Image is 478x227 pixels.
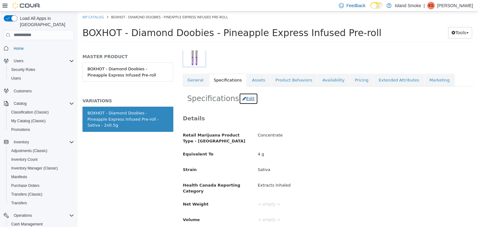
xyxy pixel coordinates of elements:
span: Home [14,46,24,51]
div: 4 g [175,137,400,148]
a: Extended Attributes [296,62,346,75]
button: Catalog [1,99,77,108]
span: Inventory [11,138,74,146]
a: Marketing [347,62,377,75]
button: Users [1,57,77,65]
span: Strain [105,156,119,160]
a: Assets [169,62,192,75]
span: My Catalog (Classic) [9,117,74,125]
span: Feedback [346,2,365,9]
button: Operations [1,211,77,220]
span: Promotions [9,126,74,133]
a: Transfers [9,199,29,207]
button: Transfers (Classic) [6,190,77,199]
a: General [105,62,131,75]
button: My Catalog (Classic) [6,117,77,125]
h2: Specifications [110,81,391,93]
span: Inventory Count [11,157,38,162]
h5: VARIATIONS [5,86,96,92]
span: Retail Marijuana Product Type - [GEOGRAPHIC_DATA] [105,121,168,132]
p: | [424,2,425,9]
button: Customers [1,86,77,95]
button: Tools [370,16,394,27]
button: Transfers [6,199,77,207]
button: Classification (Classic) [6,108,77,117]
span: Health Canada Reporting Category [105,171,163,182]
span: Manifests [9,173,74,181]
input: Dark Mode [370,2,383,9]
span: Home [11,44,74,52]
span: Adjustments (Classic) [11,148,47,153]
a: Promotions [9,126,33,133]
button: Catalog [11,100,29,107]
span: Manifests [11,174,27,179]
a: Adjustments (Classic) [9,147,50,155]
div: < empty > [175,203,400,214]
span: Inventory Manager (Classic) [9,164,74,172]
a: Users [9,75,23,82]
span: Promotions [11,127,30,132]
span: Catalog [11,100,74,107]
div: Sativa [175,153,400,164]
button: Inventory Count [6,155,77,164]
span: Operations [11,212,74,219]
a: Inventory Manager (Classic) [9,164,60,172]
button: Promotions [6,125,77,134]
span: Equivalent To [105,140,136,145]
button: Users [6,74,77,83]
img: Cova [12,2,40,9]
span: Operations [14,213,32,218]
a: Transfers (Classic) [9,191,45,198]
a: Specifications [131,62,169,75]
h3: Details [105,103,396,110]
span: Security Roles [9,66,74,73]
button: Adjustments (Classic) [6,146,77,155]
span: Users [14,58,23,63]
span: Customers [11,87,74,95]
button: Inventory Manager (Classic) [6,164,77,173]
span: Purchase Orders [9,182,74,189]
button: Inventory [1,138,77,146]
div: Concentrate [175,118,400,129]
a: Classification (Classic) [9,109,51,116]
div: BOXHOT - Diamond Doobies - Pineapple Express Infused Pre-roll - Sativa - 2x0.5g [10,99,91,117]
a: Security Roles [9,66,38,73]
span: Security Roles [11,67,35,72]
a: My Catalog [5,3,26,8]
span: BOXHOT - Diamond Doobies - Pineapple Express Infused Pre-roll [5,16,304,27]
span: Classification (Classic) [9,109,74,116]
span: Purchase Orders [11,183,40,188]
a: Customers [11,87,34,95]
span: BOXHOT - Diamond Doobies - Pineapple Express Infused Pre-roll [33,3,150,8]
span: Users [9,75,74,82]
span: Transfers [11,201,27,206]
span: Catalog [14,101,26,106]
span: Transfers (Classic) [11,192,42,197]
a: Product Behaviors [193,62,239,75]
button: Home [1,44,77,53]
span: My Catalog (Classic) [11,118,46,123]
span: Users [11,76,21,81]
button: Manifests [6,173,77,181]
a: Pricing [272,62,296,75]
button: Security Roles [6,65,77,74]
span: Users [11,57,74,65]
span: Transfers [9,199,74,207]
a: Manifests [9,173,30,181]
button: Inventory [11,138,31,146]
p: Island Smoke [395,2,421,9]
h5: MASTER PRODUCT [5,42,96,48]
a: Home [11,45,26,52]
button: Purchase Orders [6,181,77,190]
span: Inventory [14,140,29,145]
a: Availability [240,62,272,75]
button: Users [11,57,26,65]
div: Extracts Inhaled [175,169,400,179]
span: Volume [105,206,122,211]
span: Load All Apps in [GEOGRAPHIC_DATA] [17,15,74,28]
button: Edit [161,81,180,93]
span: Transfers (Classic) [9,191,74,198]
div: < empty > [175,188,400,198]
div: Katrina S [427,2,435,9]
